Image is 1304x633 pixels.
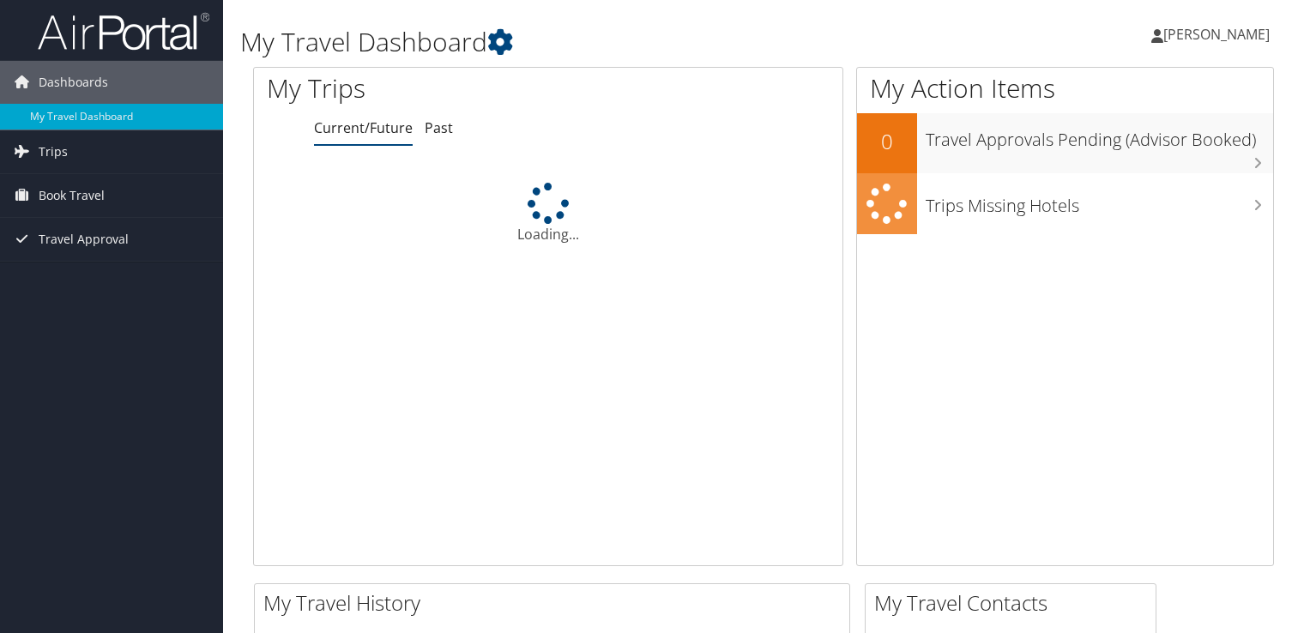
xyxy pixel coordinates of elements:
a: [PERSON_NAME] [1151,9,1287,60]
a: Current/Future [314,118,413,137]
a: Past [425,118,453,137]
span: Dashboards [39,61,108,104]
span: Book Travel [39,174,105,217]
span: Travel Approval [39,218,129,261]
h2: My Travel History [263,588,849,618]
h3: Trips Missing Hotels [926,185,1273,218]
h2: 0 [857,127,917,156]
a: 0Travel Approvals Pending (Advisor Booked) [857,113,1273,173]
span: Trips [39,130,68,173]
h2: My Travel Contacts [874,588,1156,618]
h1: My Travel Dashboard [240,24,938,60]
img: airportal-logo.png [38,11,209,51]
h1: My Action Items [857,70,1273,106]
div: Loading... [254,183,842,244]
h3: Travel Approvals Pending (Advisor Booked) [926,119,1273,152]
h1: My Trips [267,70,584,106]
span: [PERSON_NAME] [1163,25,1270,44]
a: Trips Missing Hotels [857,173,1273,234]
